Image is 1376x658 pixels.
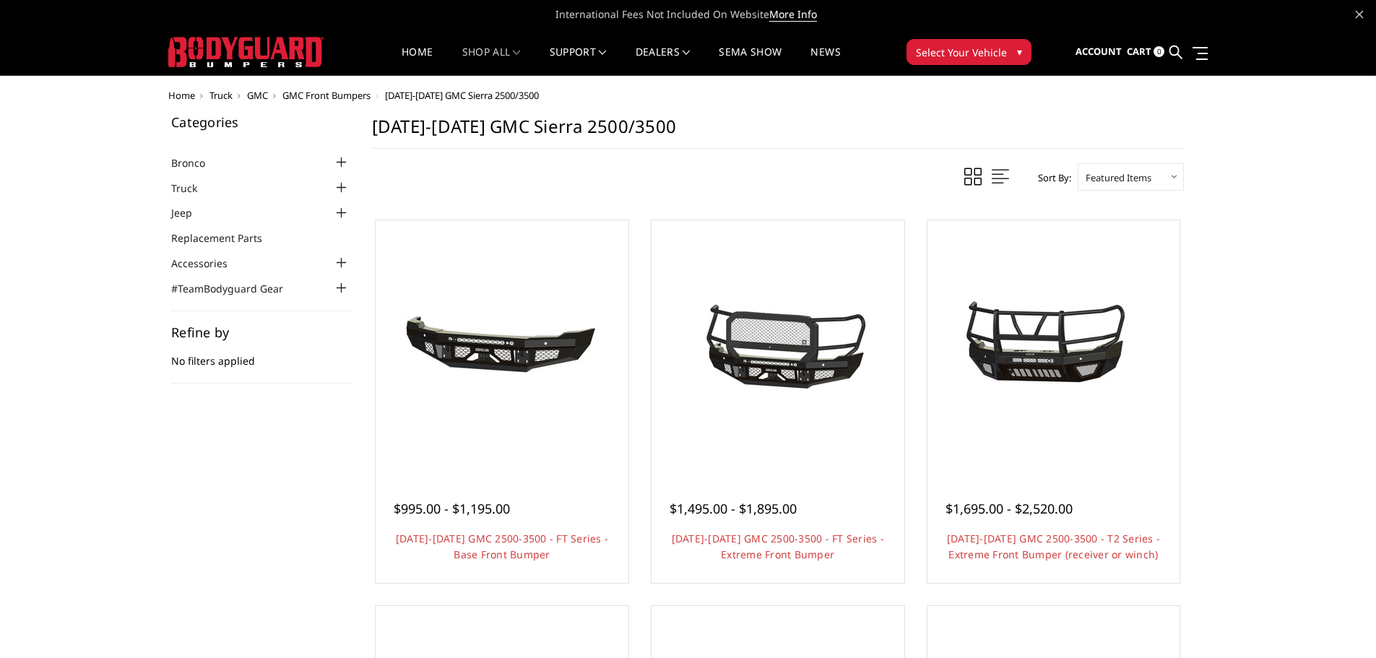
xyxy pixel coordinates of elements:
[947,532,1160,561] a: [DATE]-[DATE] GMC 2500-3500 - T2 Series - Extreme Front Bumper (receiver or winch)
[1030,167,1071,189] label: Sort By:
[394,500,510,517] span: $995.00 - $1,195.00
[670,500,797,517] span: $1,495.00 - $1,895.00
[769,7,817,22] a: More Info
[1154,46,1164,57] span: 0
[171,155,223,170] a: Bronco
[171,116,350,129] h5: Categories
[396,532,608,561] a: [DATE]-[DATE] GMC 2500-3500 - FT Series - Base Front Bumper
[462,47,521,75] a: shop all
[672,532,884,561] a: [DATE]-[DATE] GMC 2500-3500 - FT Series - Extreme Front Bumper
[168,37,324,67] img: BODYGUARD BUMPERS
[209,89,233,102] a: Truck
[810,47,840,75] a: News
[171,230,280,246] a: Replacement Parts
[719,47,782,75] a: SEMA Show
[636,47,691,75] a: Dealers
[916,45,1007,60] span: Select Your Vehicle
[906,39,1031,65] button: Select Your Vehicle
[1017,44,1022,59] span: ▾
[171,326,350,384] div: No filters applied
[385,89,539,102] span: [DATE]-[DATE] GMC Sierra 2500/3500
[550,47,607,75] a: Support
[946,500,1073,517] span: $1,695.00 - $2,520.00
[1076,45,1122,58] span: Account
[379,224,625,469] a: 2024-2025 GMC 2500-3500 - FT Series - Base Front Bumper 2024-2025 GMC 2500-3500 - FT Series - Bas...
[247,89,268,102] a: GMC
[171,281,301,296] a: #TeamBodyguard Gear
[655,224,901,469] a: 2024-2026 GMC 2500-3500 - FT Series - Extreme Front Bumper 2024-2026 GMC 2500-3500 - FT Series - ...
[171,326,350,339] h5: Refine by
[1127,33,1164,72] a: Cart 0
[931,224,1177,469] a: 2024-2026 GMC 2500-3500 - T2 Series - Extreme Front Bumper (receiver or winch) 2024-2026 GMC 2500...
[1076,33,1122,72] a: Account
[171,181,215,196] a: Truck
[1127,45,1151,58] span: Cart
[372,116,1184,149] h1: [DATE]-[DATE] GMC Sierra 2500/3500
[282,89,371,102] a: GMC Front Bumpers
[171,256,246,271] a: Accessories
[402,47,433,75] a: Home
[171,205,210,220] a: Jeep
[168,89,195,102] a: Home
